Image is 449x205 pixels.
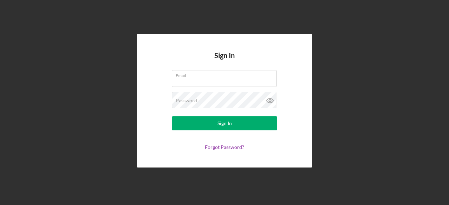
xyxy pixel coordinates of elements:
[217,116,232,130] div: Sign In
[176,98,197,103] label: Password
[176,70,277,78] label: Email
[214,52,235,70] h4: Sign In
[205,144,244,150] a: Forgot Password?
[172,116,277,130] button: Sign In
